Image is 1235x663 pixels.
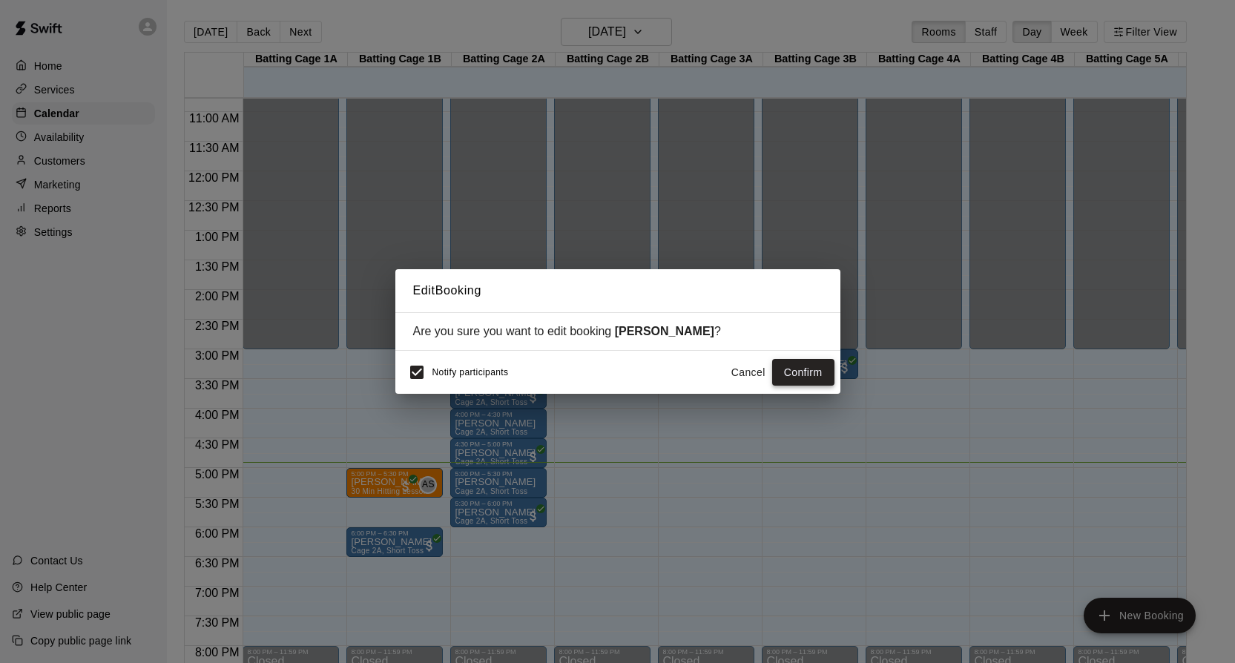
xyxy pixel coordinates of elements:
h2: Edit Booking [395,269,840,312]
button: Cancel [725,359,772,386]
div: Are you sure you want to edit booking ? [413,325,823,338]
button: Confirm [772,359,834,386]
strong: [PERSON_NAME] [615,325,714,337]
span: Notify participants [432,367,509,377]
